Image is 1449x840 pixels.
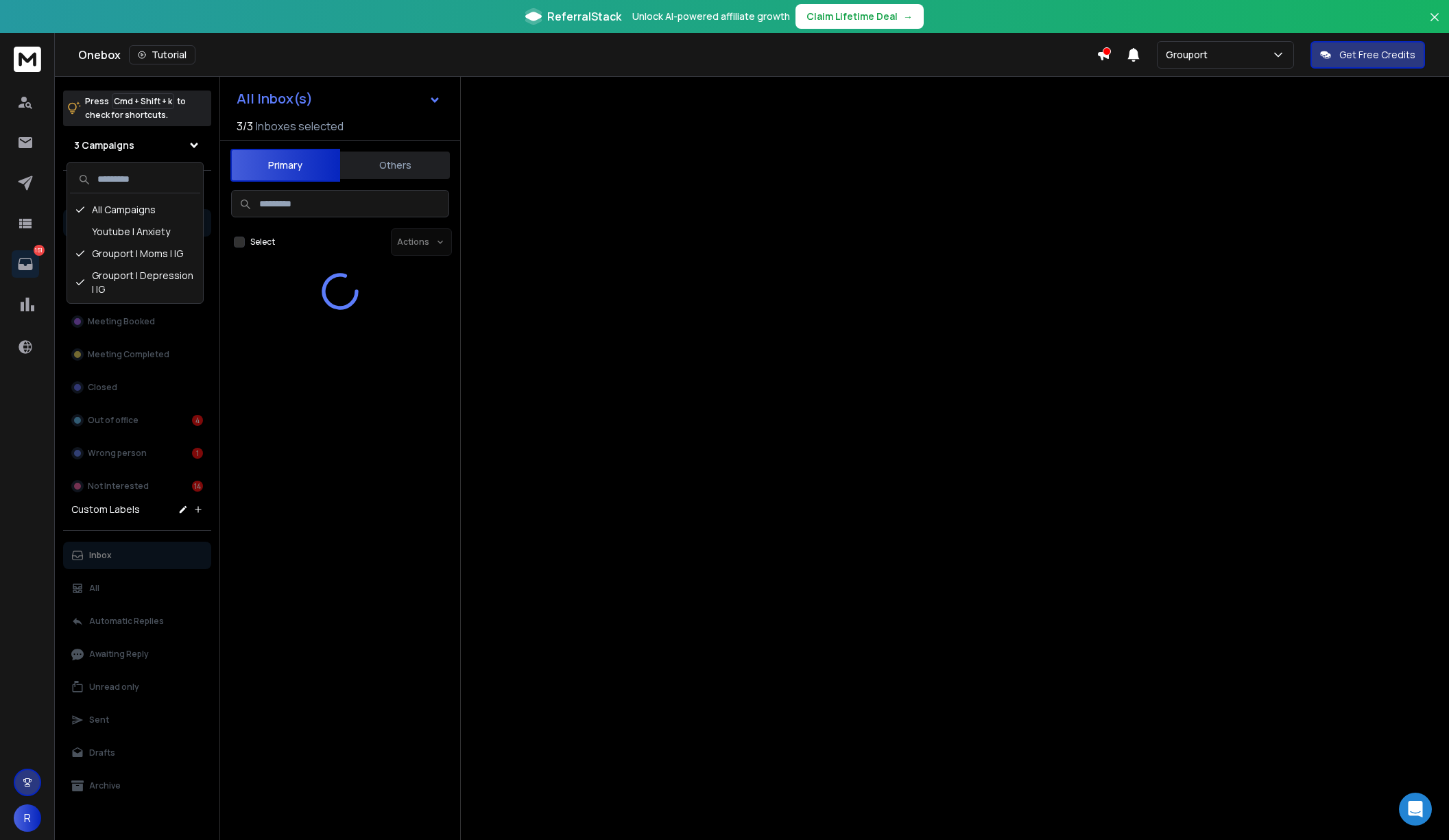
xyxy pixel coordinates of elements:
span: ReferralStack [547,8,621,25]
button: Close banner [1426,8,1444,41]
h1: All Inbox(s) [237,92,313,106]
div: All Campaigns [70,199,200,221]
span: 3 / 3 [237,118,253,134]
div: Open Intercom Messenger [1399,793,1432,826]
p: 151 [34,245,45,256]
button: Claim Lifetime Deal [795,4,924,29]
h3: Inboxes selected [256,118,344,134]
h3: Custom Labels [71,503,140,516]
span: → [903,10,913,23]
div: Youtube | Anxiety [70,221,200,243]
p: Get Free Credits [1339,48,1415,62]
p: Unlock AI-powered affiliate growth [632,10,790,23]
div: Onebox [78,45,1097,64]
p: Grouport [1166,48,1213,62]
span: Cmd + Shift + k [112,93,174,109]
h3: Filters [63,182,211,201]
label: Select [250,237,275,248]
div: Grouport | Depression | IG [70,265,200,300]
h1: 3 Campaigns [74,139,134,152]
button: Tutorial [129,45,195,64]
div: Grouport | Moms | IG [70,243,200,265]
span: R [14,804,41,832]
button: Others [340,150,450,180]
button: Primary [230,149,340,182]
p: Press to check for shortcuts. [85,95,186,122]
